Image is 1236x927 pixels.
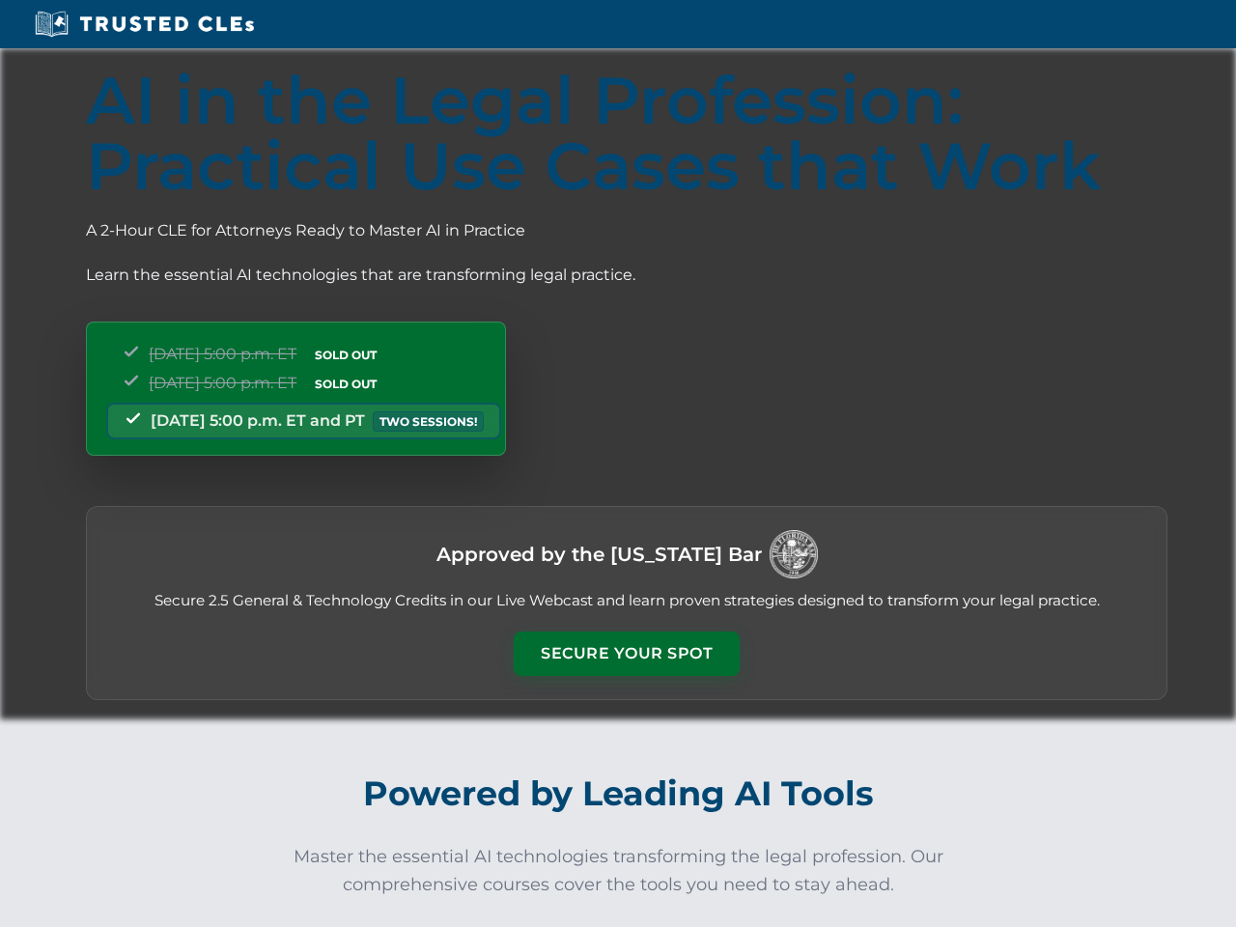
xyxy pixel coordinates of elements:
[86,263,1167,288] p: Learn the essential AI technologies that are transforming legal practice.
[110,590,1143,612] p: Secure 2.5 General & Technology Credits in our Live Webcast and learn proven strategies designed ...
[83,760,1153,828] h2: Powered by Leading AI Tools
[770,530,818,578] img: Logo
[280,843,956,899] p: Master the essential AI technologies transforming the legal profession. Our comprehensive courses...
[86,218,1167,243] p: A 2-Hour CLE for Attorneys Ready to Master AI in Practice
[308,345,383,365] span: SOLD OUT
[86,68,1167,199] h1: AI in the Legal Profession: Practical Use Cases that Work
[436,537,762,572] h3: Approved by the [US_STATE] Bar
[29,10,260,39] img: Trusted CLEs
[308,374,383,394] span: SOLD OUT
[149,374,296,392] span: [DATE] 5:00 p.m. ET
[514,632,740,676] button: Secure Your Spot
[149,345,296,363] span: [DATE] 5:00 p.m. ET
